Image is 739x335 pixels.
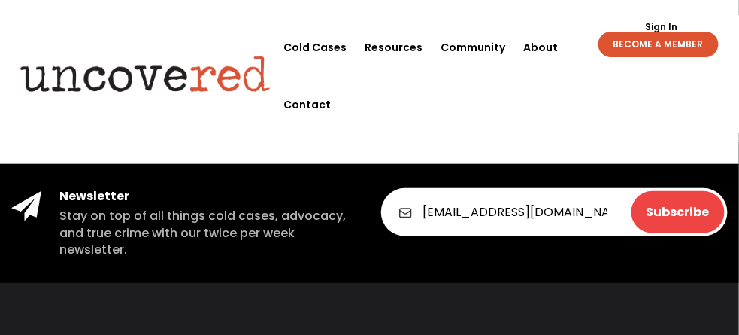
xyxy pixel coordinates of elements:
img: Uncovered logo [8,46,283,102]
input: Subscribe [631,191,725,233]
a: BECOME A MEMBER [598,32,719,57]
a: Resources [365,19,423,76]
h5: Stay on top of all things cold cases, advocacy, and true crime with our twice per week newsletter. [59,208,359,258]
a: Cold Cases [283,19,347,76]
a: Contact [283,76,331,133]
input: Type your email [381,188,728,236]
a: Community [441,19,505,76]
a: Sign In [637,23,686,32]
h4: Newsletter [59,188,359,205]
a: About [523,19,558,76]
